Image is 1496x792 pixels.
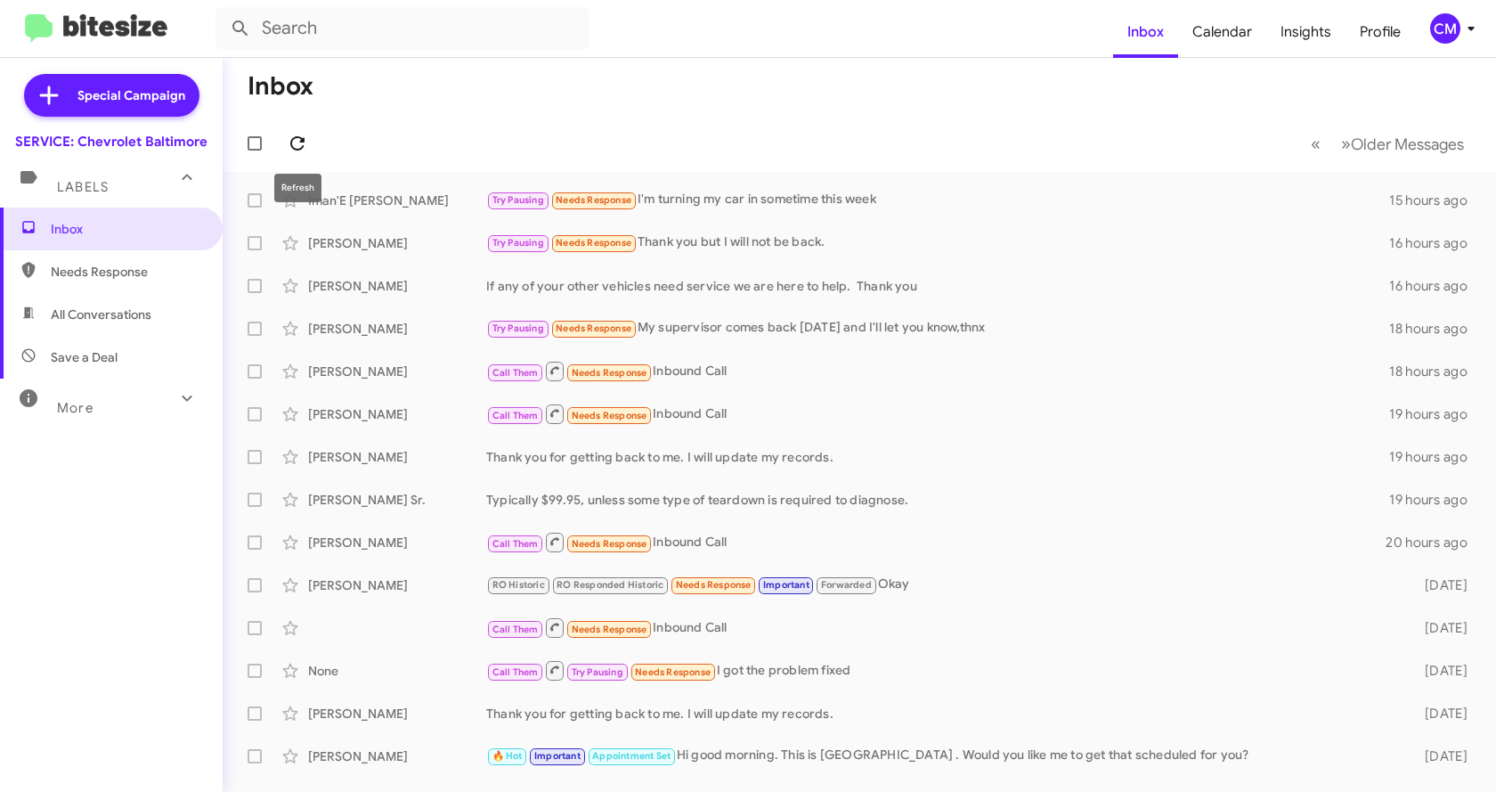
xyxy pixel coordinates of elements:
[1113,6,1178,58] a: Inbox
[308,234,486,252] div: [PERSON_NAME]
[492,538,539,550] span: Call Them
[492,666,539,678] span: Call Them
[1301,126,1475,162] nav: Page navigation example
[308,747,486,765] div: [PERSON_NAME]
[274,174,321,202] div: Refresh
[215,7,589,50] input: Search
[1300,126,1331,162] button: Previous
[57,179,109,195] span: Labels
[1389,234,1482,252] div: 16 hours ago
[492,624,539,635] span: Call Them
[1430,13,1460,44] div: CM
[556,323,631,334] span: Needs Response
[1389,192,1482,209] div: 15 hours ago
[486,190,1389,210] div: I'm turning my car in sometime this week
[486,360,1389,382] div: Inbound Call
[572,624,647,635] span: Needs Response
[51,263,202,281] span: Needs Response
[486,575,1400,595] div: Okay
[1389,448,1482,466] div: 19 hours ago
[1400,662,1482,680] div: [DATE]
[486,277,1389,295] div: If any of your other vehicles need service we are here to help. Thank you
[1389,320,1482,338] div: 18 hours ago
[1386,534,1482,551] div: 20 hours ago
[817,577,875,594] span: Forwarded
[1311,133,1321,155] span: «
[486,705,1400,723] div: Thank you for getting back to me. I will update my records.
[1389,491,1482,509] div: 19 hours ago
[534,750,581,762] span: Important
[492,410,539,421] span: Call Them
[57,400,93,416] span: More
[486,403,1389,425] div: Inbound Call
[492,237,544,249] span: Try Pausing
[308,192,486,209] div: Iman'E [PERSON_NAME]
[308,534,486,551] div: [PERSON_NAME]
[1266,6,1346,58] a: Insights
[77,86,185,104] span: Special Campaign
[1178,6,1266,58] a: Calendar
[486,659,1400,682] div: I got the problem fixed
[308,320,486,338] div: [PERSON_NAME]
[486,491,1389,509] div: Typically $99.95, unless some type of teardown is required to diagnose.
[1400,705,1482,723] div: [DATE]
[492,367,539,379] span: Call Them
[557,579,663,591] span: RO Responded Historic
[308,662,486,680] div: None
[572,538,647,550] span: Needs Response
[592,750,671,762] span: Appointment Set
[572,666,623,678] span: Try Pausing
[486,746,1400,766] div: Hi good morning. This is [GEOGRAPHIC_DATA] . Would you like me to get that scheduled for you?
[492,194,544,206] span: Try Pausing
[51,348,118,366] span: Save a Deal
[1351,135,1464,154] span: Older Messages
[486,531,1386,553] div: Inbound Call
[15,133,207,151] div: SERVICE: Chevrolet Baltimore
[308,705,486,723] div: [PERSON_NAME]
[486,318,1389,339] div: My supervisor comes back [DATE] and I'll let you know,thnx
[1400,576,1482,594] div: [DATE]
[308,277,486,295] div: [PERSON_NAME]
[1330,126,1475,162] button: Next
[1346,6,1415,58] a: Profile
[486,616,1400,639] div: Inbound Call
[676,579,752,591] span: Needs Response
[556,194,631,206] span: Needs Response
[1389,405,1482,423] div: 19 hours ago
[1341,133,1351,155] span: »
[51,306,151,323] span: All Conversations
[51,220,202,238] span: Inbox
[635,666,711,678] span: Needs Response
[1415,13,1476,44] button: CM
[486,448,1389,466] div: Thank you for getting back to me. I will update my records.
[308,491,486,509] div: [PERSON_NAME] Sr.
[556,237,631,249] span: Needs Response
[308,448,486,466] div: [PERSON_NAME]
[492,750,523,762] span: 🔥 Hot
[763,579,809,591] span: Important
[486,233,1389,253] div: Thank you but I will not be back.
[24,74,199,117] a: Special Campaign
[572,410,647,421] span: Needs Response
[492,323,544,334] span: Try Pausing
[572,367,647,379] span: Needs Response
[492,579,545,591] span: RO Historic
[1389,277,1482,295] div: 16 hours ago
[308,405,486,423] div: [PERSON_NAME]
[308,363,486,380] div: [PERSON_NAME]
[1389,363,1482,380] div: 18 hours ago
[1400,619,1482,637] div: [DATE]
[308,576,486,594] div: [PERSON_NAME]
[248,72,313,101] h1: Inbox
[1400,747,1482,765] div: [DATE]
